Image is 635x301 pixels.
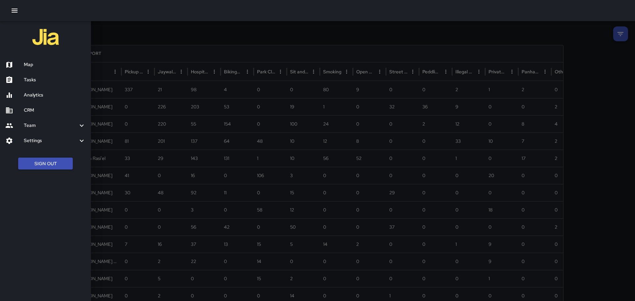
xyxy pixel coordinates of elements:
h6: Map [24,61,86,68]
h6: CRM [24,107,86,114]
h6: Analytics [24,92,86,99]
h6: Settings [24,137,78,144]
h6: Team [24,122,78,129]
button: Sign Out [18,158,73,170]
img: jia-logo [32,24,59,50]
h6: Tasks [24,76,86,84]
